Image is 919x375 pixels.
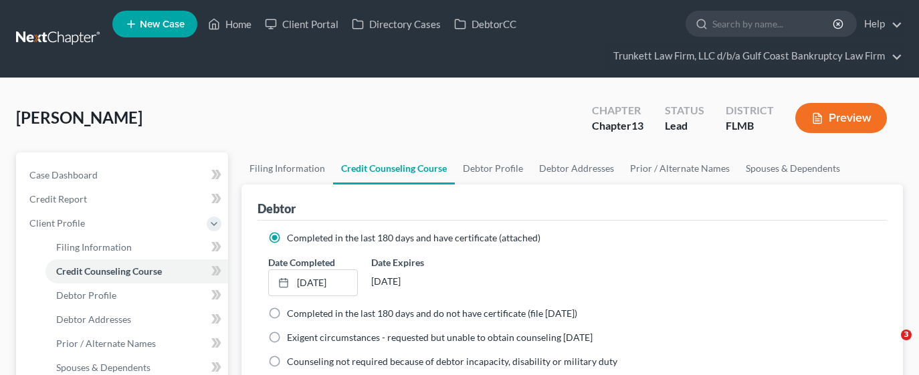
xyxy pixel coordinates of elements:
[19,187,228,211] a: Credit Report
[901,330,912,340] span: 3
[607,44,902,68] a: Trunkett Law Firm, LLC d/b/a Gulf Coast Bankruptcy Law Firm
[258,201,296,217] div: Debtor
[287,332,593,343] span: Exigent circumstances - requested but unable to obtain counseling [DATE]
[287,307,577,319] span: Completed in the last 180 days and do not have certificate (file [DATE])
[795,103,887,133] button: Preview
[371,269,462,293] div: [DATE]
[56,265,162,277] span: Credit Counseling Course
[447,12,523,36] a: DebtorCC
[268,255,335,269] label: Date Completed
[287,232,540,243] span: Completed in the last 180 days and have certificate (attached)
[45,283,228,307] a: Debtor Profile
[345,12,447,36] a: Directory Cases
[45,332,228,356] a: Prior / Alternate Names
[56,241,132,253] span: Filing Information
[45,235,228,259] a: Filing Information
[16,108,142,127] span: [PERSON_NAME]
[201,12,258,36] a: Home
[371,255,462,269] label: Date Expires
[857,12,902,36] a: Help
[592,103,643,118] div: Chapter
[333,152,455,184] a: Credit Counseling Course
[455,152,531,184] a: Debtor Profile
[665,118,704,134] div: Lead
[45,259,228,283] a: Credit Counseling Course
[738,152,848,184] a: Spouses & Dependents
[726,118,774,134] div: FLMB
[241,152,333,184] a: Filing Information
[56,314,131,325] span: Debtor Addresses
[622,152,738,184] a: Prior / Alternate Names
[592,118,643,134] div: Chapter
[29,193,87,205] span: Credit Report
[56,289,116,301] span: Debtor Profile
[874,330,906,362] iframe: Intercom live chat
[269,270,358,295] a: [DATE]
[45,307,228,332] a: Debtor Addresses
[287,356,617,367] span: Counseling not required because of debtor incapacity, disability or military duty
[665,103,704,118] div: Status
[258,12,345,36] a: Client Portal
[631,119,643,132] span: 13
[56,338,156,349] span: Prior / Alternate Names
[19,163,228,187] a: Case Dashboard
[29,217,85,229] span: Client Profile
[531,152,622,184] a: Debtor Addresses
[712,11,835,36] input: Search by name...
[140,19,185,29] span: New Case
[29,169,98,180] span: Case Dashboard
[56,362,150,373] span: Spouses & Dependents
[726,103,774,118] div: District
